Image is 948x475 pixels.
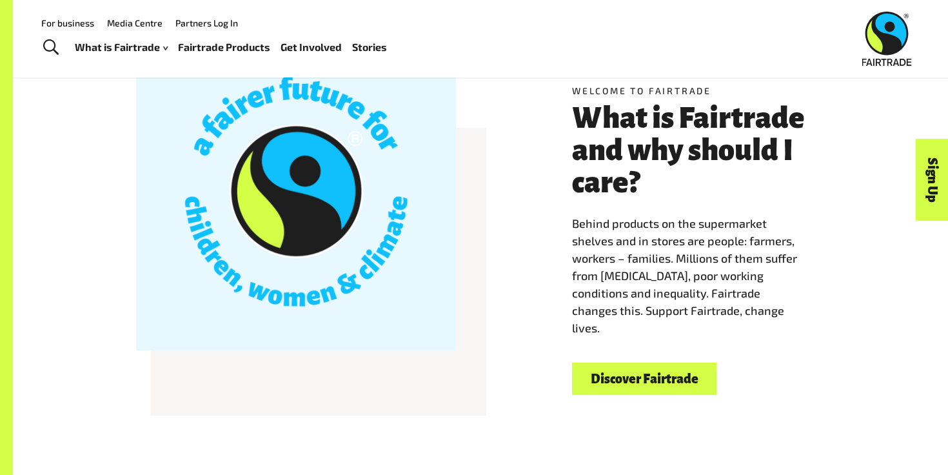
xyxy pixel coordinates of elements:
[572,363,716,396] a: Discover Fairtrade
[178,38,270,57] a: Fairtrade Products
[107,17,163,28] a: Media Centre
[572,216,797,335] span: Behind products on the supermarket shelves and in stores are people: farmers, workers – families....
[572,84,825,97] h5: Welcome to Fairtrade
[35,32,66,64] a: Toggle Search
[862,12,912,66] img: Fairtrade Australia New Zealand logo
[352,38,387,57] a: Stories
[75,38,168,57] a: What is Fairtrade
[572,102,825,199] h3: What is Fairtrade and why should I care?
[281,38,342,57] a: Get Involved
[41,17,94,28] a: For business
[175,17,238,28] a: Partners Log In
